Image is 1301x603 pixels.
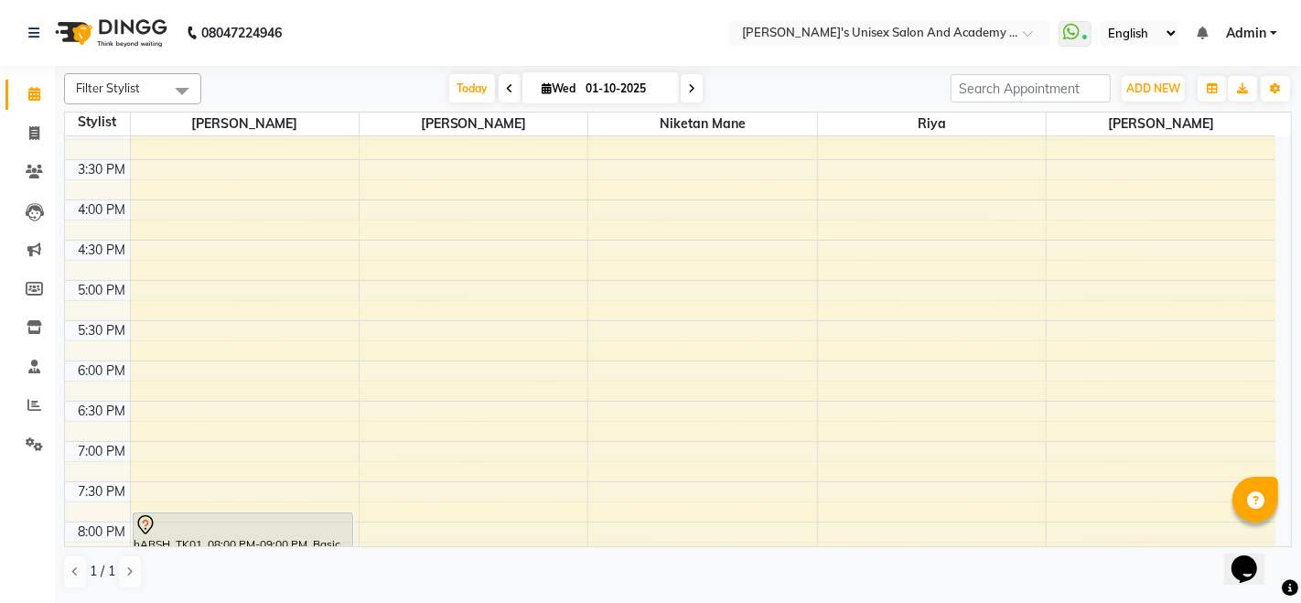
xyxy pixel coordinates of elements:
[76,81,140,95] span: Filter Stylist
[131,113,359,135] span: [PERSON_NAME]
[1122,76,1185,102] button: ADD NEW
[360,113,587,135] span: [PERSON_NAME]
[75,241,130,260] div: 4:30 PM
[537,81,580,95] span: Wed
[75,442,130,461] div: 7:00 PM
[1126,81,1180,95] span: ADD NEW
[201,7,282,59] b: 08047224946
[951,74,1111,102] input: Search Appointment
[134,513,352,590] div: hARSH, TK01, 08:00 PM-09:00 PM, Basic Treatment Skeyndor (CD)
[75,321,130,340] div: 5:30 PM
[75,482,130,501] div: 7:30 PM
[1226,24,1266,43] span: Admin
[65,113,130,132] div: Stylist
[1047,113,1275,135] span: [PERSON_NAME]
[47,7,172,59] img: logo
[818,113,1046,135] span: Riya
[75,281,130,300] div: 5:00 PM
[449,74,495,102] span: Today
[75,522,130,542] div: 8:00 PM
[75,160,130,179] div: 3:30 PM
[75,402,130,421] div: 6:30 PM
[90,562,115,581] span: 1 / 1
[1224,530,1283,585] iframe: chat widget
[588,113,816,135] span: Niketan Mane
[580,75,672,102] input: 2025-10-01
[75,200,130,220] div: 4:00 PM
[75,361,130,381] div: 6:00 PM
